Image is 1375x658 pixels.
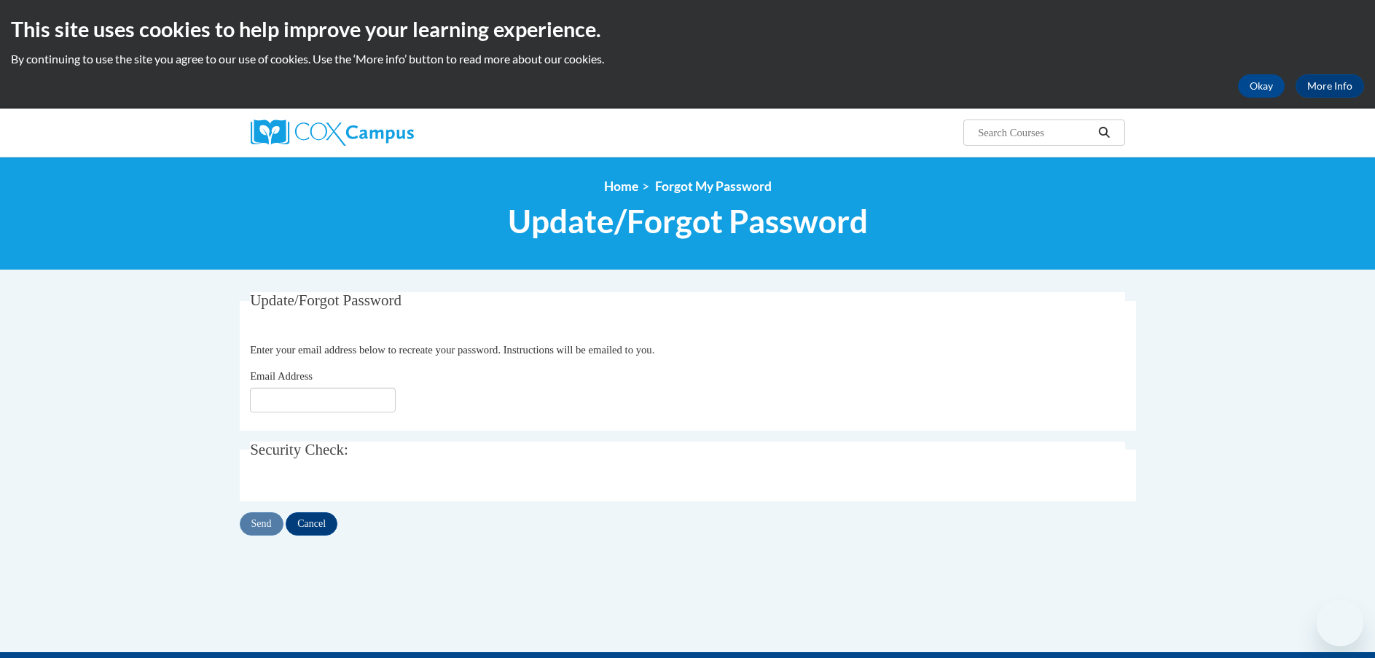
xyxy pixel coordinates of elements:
input: Cancel [286,512,337,536]
input: Search Courses [976,124,1093,141]
button: Okay [1238,74,1285,98]
input: Email [250,388,396,412]
button: Search [1093,124,1115,141]
a: More Info [1296,74,1364,98]
span: Update/Forgot Password [250,291,401,309]
span: Security Check: [250,441,348,458]
span: Update/Forgot Password [508,202,868,240]
img: Cox Campus [251,120,414,146]
iframe: Button to launch messaging window [1317,600,1363,646]
span: Forgot My Password [655,179,772,194]
span: Email Address [250,370,313,382]
h2: This site uses cookies to help improve your learning experience. [11,15,1364,44]
p: By continuing to use the site you agree to our use of cookies. Use the ‘More info’ button to read... [11,51,1364,67]
a: Home [604,179,638,194]
span: Enter your email address below to recreate your password. Instructions will be emailed to you. [250,344,654,356]
a: Cox Campus [251,120,528,146]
